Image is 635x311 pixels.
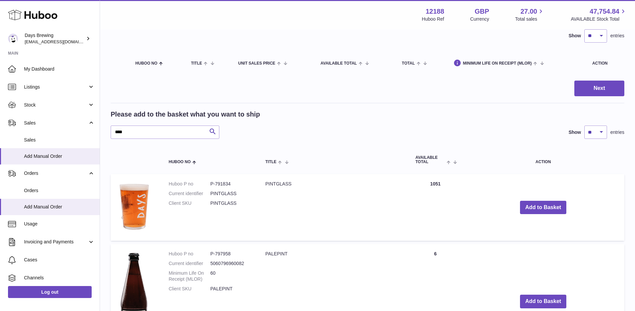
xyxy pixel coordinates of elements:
span: Total sales [515,16,545,22]
span: entries [610,129,624,136]
div: Days Brewing [25,32,85,45]
td: 1051 [409,174,462,240]
div: Action [592,61,618,66]
span: My Dashboard [24,66,95,72]
a: 27.00 Total sales [515,7,545,22]
h2: Please add to the basket what you want to ship [111,110,260,119]
span: Huboo no [135,61,157,66]
label: Show [569,129,581,136]
button: Next [574,81,624,96]
span: Add Manual Order [24,204,95,210]
span: Add Manual Order [24,153,95,159]
dd: 5060796960082 [210,260,252,267]
span: Sales [24,120,88,126]
span: Stock [24,102,88,108]
span: Unit Sales Price [238,61,275,66]
span: Cases [24,257,95,263]
dt: Current identifier [169,260,210,267]
a: Log out [8,286,92,298]
span: Invoicing and Payments [24,239,88,245]
img: helena@daysbrewing.com [8,34,18,44]
td: PINTGLASS [259,174,409,240]
span: Title [265,160,276,164]
span: AVAILABLE Stock Total [571,16,627,22]
dd: 60 [210,270,252,283]
dt: Current identifier [169,190,210,197]
span: Minimum Life On Receipt (MLOR) [463,61,532,66]
dd: P-791834 [210,181,252,187]
strong: 12188 [426,7,444,16]
dt: Client SKU [169,286,210,292]
span: Title [191,61,202,66]
span: entries [610,33,624,39]
span: Channels [24,275,95,281]
dt: Client SKU [169,200,210,206]
span: Total [402,61,415,66]
span: [EMAIL_ADDRESS][DOMAIN_NAME] [25,39,98,44]
dd: PINTGLASS [210,200,252,206]
span: Huboo no [169,160,191,164]
span: 27.00 [520,7,537,16]
div: Huboo Ref [422,16,444,22]
dd: PINTGLASS [210,190,252,197]
span: Sales [24,137,95,143]
dt: Huboo P no [169,251,210,257]
span: AVAILABLE Total [321,61,357,66]
span: Orders [24,170,88,176]
span: AVAILABLE Total [415,155,445,164]
span: Orders [24,187,95,194]
span: 47,754.84 [590,7,619,16]
button: Add to Basket [520,295,567,308]
dt: Huboo P no [169,181,210,187]
dd: P-797958 [210,251,252,257]
div: Currency [470,16,489,22]
th: Action [462,149,624,171]
dd: PALEPINT [210,286,252,292]
label: Show [569,33,581,39]
span: Listings [24,84,88,90]
span: Usage [24,221,95,227]
button: Add to Basket [520,201,567,214]
strong: GBP [475,7,489,16]
dt: Minimum Life On Receipt (MLOR) [169,270,210,283]
img: PINTGLASS [117,181,151,232]
a: 47,754.84 AVAILABLE Stock Total [571,7,627,22]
